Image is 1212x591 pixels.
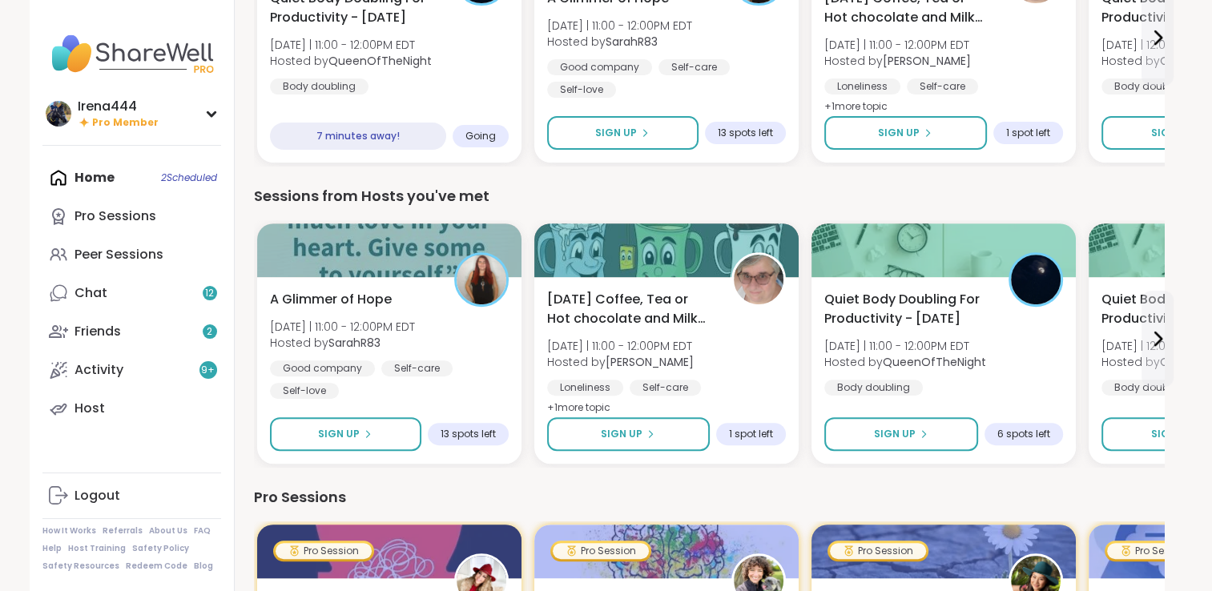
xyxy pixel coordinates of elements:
[718,127,773,139] span: 13 spots left
[824,354,986,370] span: Hosted by
[734,255,783,304] img: Susan
[149,525,187,537] a: About Us
[74,323,121,340] div: Friends
[78,98,159,115] div: Irena444
[103,525,143,537] a: Referrals
[205,287,214,300] span: 12
[126,561,187,572] a: Redeem Code
[92,116,159,130] span: Pro Member
[74,487,120,505] div: Logout
[441,428,496,440] span: 13 spots left
[276,543,372,559] div: Pro Session
[42,235,221,274] a: Peer Sessions
[883,354,986,370] b: QueenOfTheNight
[42,26,221,82] img: ShareWell Nav Logo
[46,101,71,127] img: Irena444
[824,78,900,94] div: Loneliness
[1151,427,1193,441] span: Sign Up
[42,312,221,351] a: Friends2
[553,543,649,559] div: Pro Session
[270,319,415,335] span: [DATE] | 11:00 - 12:00PM EDT
[824,380,923,396] div: Body doubling
[547,18,692,34] span: [DATE] | 11:00 - 12:00PM EDT
[547,59,652,75] div: Good company
[824,116,987,150] button: Sign Up
[270,37,432,53] span: [DATE] | 11:00 - 12:00PM EDT
[201,364,215,377] span: 9 +
[601,427,642,441] span: Sign Up
[328,53,432,69] b: QueenOfTheNight
[270,335,415,351] span: Hosted by
[270,290,392,309] span: A Glimmer of Hope
[547,417,710,451] button: Sign Up
[997,428,1050,440] span: 6 spots left
[270,417,421,451] button: Sign Up
[547,380,623,396] div: Loneliness
[606,354,694,370] b: [PERSON_NAME]
[328,335,381,351] b: SarahR83
[595,126,637,140] span: Sign Up
[465,130,496,143] span: Going
[74,284,107,302] div: Chat
[42,389,221,428] a: Host
[42,561,119,572] a: Safety Resources
[824,417,978,451] button: Sign Up
[74,361,123,379] div: Activity
[824,53,971,69] span: Hosted by
[824,37,971,53] span: [DATE] | 11:00 - 12:00PM EDT
[1101,380,1200,396] div: Body doubling
[874,427,916,441] span: Sign Up
[270,360,375,376] div: Good company
[132,543,189,554] a: Safety Policy
[1011,255,1061,304] img: QueenOfTheNight
[270,78,368,94] div: Body doubling
[381,360,453,376] div: Self-care
[194,525,211,537] a: FAQ
[824,338,986,354] span: [DATE] | 11:00 - 12:00PM EDT
[547,116,699,150] button: Sign Up
[207,325,212,339] span: 2
[194,561,213,572] a: Blog
[68,543,126,554] a: Host Training
[74,246,163,263] div: Peer Sessions
[830,543,926,559] div: Pro Session
[547,354,694,370] span: Hosted by
[878,126,920,140] span: Sign Up
[254,185,1164,207] div: Sessions from Hosts you've met
[270,383,339,399] div: Self-love
[74,400,105,417] div: Host
[270,53,432,69] span: Hosted by
[658,59,730,75] div: Self-care
[42,543,62,554] a: Help
[1107,543,1203,559] div: Pro Session
[42,476,221,515] a: Logout
[42,274,221,312] a: Chat12
[42,525,96,537] a: How It Works
[74,207,156,225] div: Pro Sessions
[254,486,1164,509] div: Pro Sessions
[1006,127,1050,139] span: 1 spot left
[457,255,506,304] img: SarahR83
[270,123,446,150] div: 7 minutes away!
[729,428,773,440] span: 1 spot left
[907,78,978,94] div: Self-care
[42,351,221,389] a: Activity9+
[1101,78,1200,94] div: Body doubling
[606,34,658,50] b: SarahR83
[318,427,360,441] span: Sign Up
[630,380,701,396] div: Self-care
[547,34,692,50] span: Hosted by
[883,53,971,69] b: [PERSON_NAME]
[547,82,616,98] div: Self-love
[1151,126,1193,140] span: Sign Up
[824,290,991,328] span: Quiet Body Doubling For Productivity - [DATE]
[547,338,694,354] span: [DATE] | 11:00 - 12:00PM EDT
[42,197,221,235] a: Pro Sessions
[547,290,714,328] span: [DATE] Coffee, Tea or Hot chocolate and Milk Club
